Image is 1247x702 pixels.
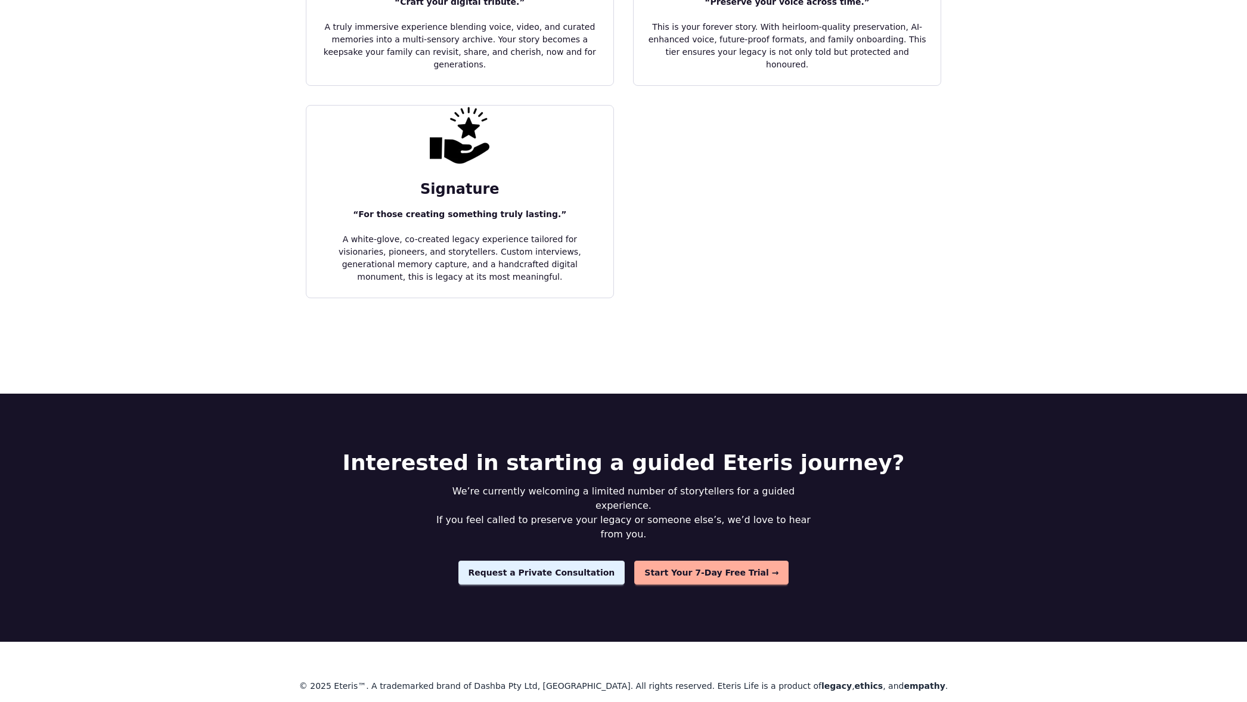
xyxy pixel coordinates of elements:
b: empathy [904,681,945,691]
p: This is your forever story. With heirloom-quality preservation, AI-enhanced voice, future-proof f... [648,21,926,71]
strong: “For those creating something truly lasting.” [353,209,566,219]
p: If you feel called to preserve your legacy or someone else’s, we’d love to hear from you. [426,513,821,542]
span: Request a Private Consultation [469,567,615,579]
a: Request a Private Eteris Consultation [458,561,625,585]
b: ethics [855,681,883,691]
p: We’re currently welcoming a limited number of storytellers for a guided experience. [426,484,821,513]
a: Join Eteris Life [634,561,789,585]
h2: Interested in starting a guided Eteris journey? [242,451,1005,475]
span: Start Your 7-Day Free Trial → [644,567,778,579]
p: A truly immersive experience blending voice, video, and curated memories into a multi-sensory arc... [321,21,599,71]
img: Eteris Life Foundations Signature Image [430,106,489,165]
h3: Signature [420,180,500,199]
b: legacy [821,681,852,691]
p: A white-glove, co-created legacy experience tailored for visionaries, pioneers, and storytellers.... [321,233,599,283]
p: © 2025 Eteris™. A trademarked brand of Dashba Pty Ltd, [GEOGRAPHIC_DATA]. All rights reserved. Et... [242,680,1005,692]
